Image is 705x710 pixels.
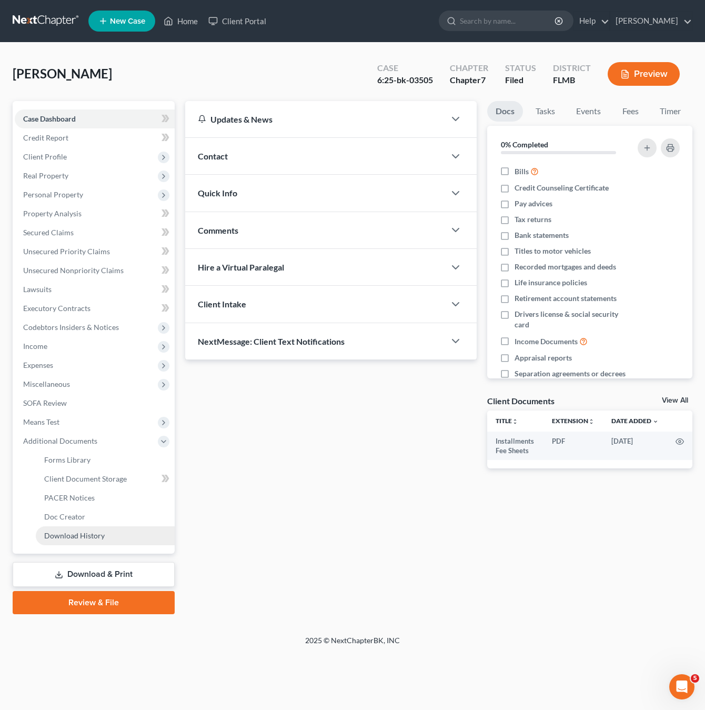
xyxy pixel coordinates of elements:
[481,75,486,85] span: 7
[23,342,47,351] span: Income
[512,418,518,425] i: unfold_more
[198,225,238,235] span: Comments
[198,151,228,161] span: Contact
[23,285,52,294] span: Lawsuits
[23,417,59,426] span: Means Test
[23,361,53,369] span: Expenses
[15,261,175,280] a: Unsecured Nonpriority Claims
[23,436,97,445] span: Additional Documents
[487,395,555,406] div: Client Documents
[203,12,271,31] a: Client Portal
[377,74,433,86] div: 6:25-bk-03505
[662,397,688,404] a: View All
[15,299,175,318] a: Executory Contracts
[198,114,432,125] div: Updates & News
[515,293,617,304] span: Retirement account statements
[450,74,488,86] div: Chapter
[36,526,175,545] a: Download History
[15,280,175,299] a: Lawsuits
[669,674,694,699] iframe: Intercom live chat
[13,591,175,614] a: Review & File
[515,309,632,330] span: Drivers license & social security card
[527,101,563,122] a: Tasks
[198,336,345,346] span: NextMessage: Client Text Notifications
[515,183,609,193] span: Credit Counseling Certificate
[36,469,175,488] a: Client Document Storage
[613,101,647,122] a: Fees
[553,74,591,86] div: FLMB
[496,417,518,425] a: Titleunfold_more
[44,493,95,502] span: PACER Notices
[553,62,591,74] div: District
[23,152,67,161] span: Client Profile
[610,12,692,31] a: [PERSON_NAME]
[691,674,699,683] span: 5
[23,133,68,142] span: Credit Report
[552,417,595,425] a: Extensionunfold_more
[36,507,175,526] a: Doc Creator
[608,62,680,86] button: Preview
[652,418,659,425] i: expand_more
[23,247,110,256] span: Unsecured Priority Claims
[543,432,603,461] td: PDF
[13,562,175,587] a: Download & Print
[23,266,124,275] span: Unsecured Nonpriority Claims
[23,209,82,218] span: Property Analysis
[487,101,523,122] a: Docs
[450,62,488,74] div: Chapter
[53,635,652,654] div: 2025 © NextChapterBK, INC
[611,417,659,425] a: Date Added expand_more
[515,166,529,177] span: Bills
[15,128,175,147] a: Credit Report
[568,101,609,122] a: Events
[44,474,127,483] span: Client Document Storage
[515,277,587,288] span: Life insurance policies
[198,188,237,198] span: Quick Info
[651,101,689,122] a: Timer
[23,304,90,313] span: Executory Contracts
[110,17,145,25] span: New Case
[515,353,572,363] span: Appraisal reports
[23,379,70,388] span: Miscellaneous
[15,204,175,223] a: Property Analysis
[515,230,569,241] span: Bank statements
[574,12,609,31] a: Help
[23,323,119,332] span: Codebtors Insiders & Notices
[15,242,175,261] a: Unsecured Priority Claims
[44,455,90,464] span: Forms Library
[15,223,175,242] a: Secured Claims
[460,11,556,31] input: Search by name...
[36,451,175,469] a: Forms Library
[23,171,68,180] span: Real Property
[603,432,667,461] td: [DATE]
[377,62,433,74] div: Case
[44,531,105,540] span: Download History
[23,190,83,199] span: Personal Property
[501,140,548,149] strong: 0% Completed
[515,214,551,225] span: Tax returns
[505,62,536,74] div: Status
[515,336,578,347] span: Income Documents
[198,262,284,272] span: Hire a Virtual Paralegal
[158,12,203,31] a: Home
[15,109,175,128] a: Case Dashboard
[515,368,632,389] span: Separation agreements or decrees of divorces
[515,262,616,272] span: Recorded mortgages and deeds
[588,418,595,425] i: unfold_more
[44,512,85,521] span: Doc Creator
[36,488,175,507] a: PACER Notices
[23,228,74,237] span: Secured Claims
[23,398,67,407] span: SOFA Review
[487,432,543,461] td: Installments Fee Sheets
[515,246,591,256] span: Titles to motor vehicles
[515,198,552,209] span: Pay advices
[23,114,76,123] span: Case Dashboard
[15,394,175,413] a: SOFA Review
[198,299,246,309] span: Client Intake
[505,74,536,86] div: Filed
[13,66,112,81] span: [PERSON_NAME]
